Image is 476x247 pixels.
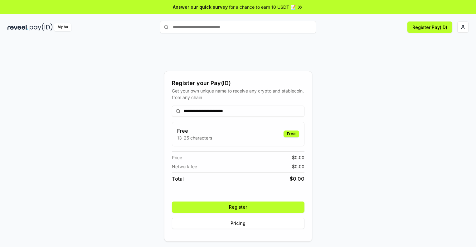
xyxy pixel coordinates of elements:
[172,154,182,161] span: Price
[54,23,71,31] div: Alpha
[172,202,304,213] button: Register
[173,4,228,10] span: Answer our quick survey
[30,23,53,31] img: pay_id
[172,88,304,101] div: Get your own unique name to receive any crypto and stablecoin, from any chain
[407,21,452,33] button: Register Pay(ID)
[290,175,304,183] span: $ 0.00
[172,163,197,170] span: Network fee
[284,131,299,137] div: Free
[292,163,304,170] span: $ 0.00
[177,135,212,141] p: 13-25 characters
[229,4,296,10] span: for a chance to earn 10 USDT 📝
[172,79,304,88] div: Register your Pay(ID)
[177,127,212,135] h3: Free
[292,154,304,161] span: $ 0.00
[172,218,304,229] button: Pricing
[172,175,184,183] span: Total
[7,23,28,31] img: reveel_dark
